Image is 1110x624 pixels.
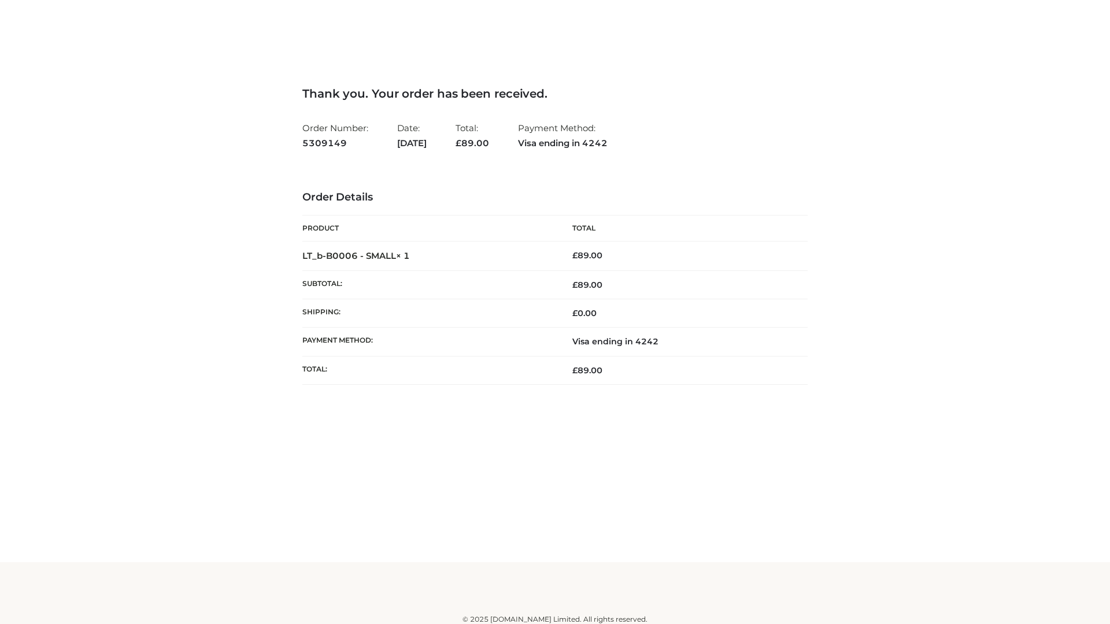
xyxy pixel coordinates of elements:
th: Payment method: [302,328,555,356]
span: £ [572,365,578,376]
span: £ [572,250,578,261]
strong: Visa ending in 4242 [518,136,608,151]
h3: Thank you. Your order has been received. [302,87,808,101]
th: Product [302,216,555,242]
h3: Order Details [302,191,808,204]
li: Total: [456,118,489,153]
th: Shipping: [302,299,555,328]
span: £ [456,138,461,148]
strong: 5309149 [302,136,368,151]
th: Total [555,216,808,242]
td: Visa ending in 4242 [555,328,808,356]
span: 89.00 [456,138,489,148]
span: 89.00 [572,280,602,290]
th: Subtotal: [302,270,555,299]
strong: [DATE] [397,136,427,151]
span: 89.00 [572,365,602,376]
li: Order Number: [302,118,368,153]
span: £ [572,308,578,318]
bdi: 89.00 [572,250,602,261]
strong: × 1 [396,250,410,261]
li: Payment Method: [518,118,608,153]
bdi: 0.00 [572,308,597,318]
strong: LT_b-B0006 - SMALL [302,250,410,261]
span: £ [572,280,578,290]
th: Total: [302,356,555,384]
li: Date: [397,118,427,153]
